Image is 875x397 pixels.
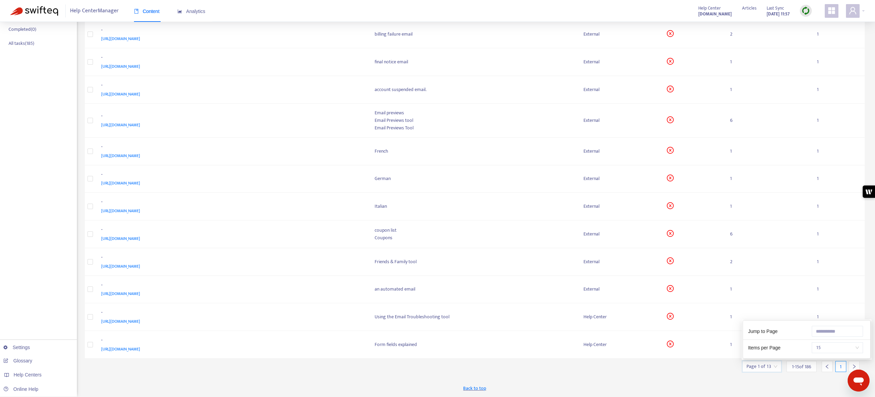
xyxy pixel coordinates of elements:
div: External [583,175,656,182]
strong: [DATE] 11:57 [767,10,790,18]
div: account suspended email. [375,86,573,93]
div: Form fields explained [375,341,573,348]
span: Items per Page [748,345,781,350]
div: External [583,258,656,266]
div: 1 [835,361,846,372]
span: [URL][DOMAIN_NAME] [101,180,140,187]
span: [URL][DOMAIN_NAME] [101,207,140,214]
div: External [583,230,656,238]
td: 1 [725,138,811,165]
img: sync.dc5367851b00ba804db3.png [802,7,810,15]
span: [URL][DOMAIN_NAME] [101,91,140,98]
td: 1 [811,303,865,331]
p: Completed ( 0 ) [9,26,36,33]
span: close-circle [667,313,674,320]
td: 1 [811,21,865,49]
td: 1 [811,48,865,76]
td: 1 [811,76,865,104]
div: Help Center [583,341,656,348]
td: 1 [725,76,811,104]
span: Content [134,9,160,14]
span: close-circle [667,341,674,347]
div: - [101,143,361,152]
div: - [101,281,361,290]
span: left [825,364,830,369]
span: close-circle [667,30,674,37]
div: billing failure email [375,30,573,38]
td: 1 [725,303,811,331]
div: - [101,112,361,121]
a: Glossary [3,358,32,363]
span: Back to top [463,385,486,392]
span: appstore [827,7,836,15]
div: Coupons [375,234,573,242]
div: German [375,175,573,182]
span: close-circle [667,58,674,65]
a: [DOMAIN_NAME] [698,10,732,18]
span: [URL][DOMAIN_NAME] [101,63,140,70]
div: coupon list [375,227,573,234]
td: 1 [811,276,865,304]
div: Email previews [375,109,573,117]
span: [URL][DOMAIN_NAME] [101,235,140,242]
span: right [852,364,857,369]
span: close-circle [667,285,674,292]
td: 6 [725,220,811,248]
div: External [583,117,656,124]
div: Email Previews tool [375,117,573,124]
span: Help Center [698,4,721,12]
td: 1 [811,248,865,276]
td: 1 [811,138,865,165]
span: [URL][DOMAIN_NAME] [101,35,140,42]
div: External [583,86,656,93]
td: 1 [725,331,811,359]
span: Last Sync [767,4,784,12]
td: 1 [811,193,865,220]
span: close-circle [667,202,674,209]
span: area-chart [177,9,182,14]
div: Italian [375,203,573,210]
div: External [583,203,656,210]
span: Help Center Manager [70,4,119,17]
td: 1 [725,165,811,193]
div: - [101,226,361,235]
span: close-circle [667,175,674,181]
div: - [101,54,361,63]
span: close-circle [667,230,674,237]
span: [URL][DOMAIN_NAME] [101,346,140,353]
div: Help Center [583,313,656,321]
div: - [101,26,361,35]
span: Articles [742,4,756,12]
a: Settings [3,345,30,350]
td: 1 [811,220,865,248]
div: French [375,148,573,155]
div: - [101,171,361,180]
div: - [101,309,361,318]
td: 1 [811,104,865,138]
span: close-circle [667,257,674,264]
span: book [134,9,139,14]
div: - [101,198,361,207]
div: an automated email [375,285,573,293]
td: 2 [725,248,811,276]
span: Analytics [177,9,205,14]
td: 2 [725,21,811,49]
span: [URL][DOMAIN_NAME] [101,121,140,128]
td: 1 [811,165,865,193]
td: 1 [725,193,811,220]
div: External [583,58,656,66]
td: 1 [725,276,811,304]
div: External [583,30,656,38]
a: Online Help [3,386,38,392]
span: user [849,7,857,15]
span: close-circle [667,86,674,92]
p: All tasks ( 185 ) [9,40,34,47]
div: - [101,254,361,262]
div: External [583,285,656,293]
div: External [583,148,656,155]
span: [URL][DOMAIN_NAME] [101,152,140,159]
span: 1 - 15 of 186 [792,363,811,370]
span: Help Centers [14,372,42,377]
iframe: Button to launch messaging window [848,370,870,392]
